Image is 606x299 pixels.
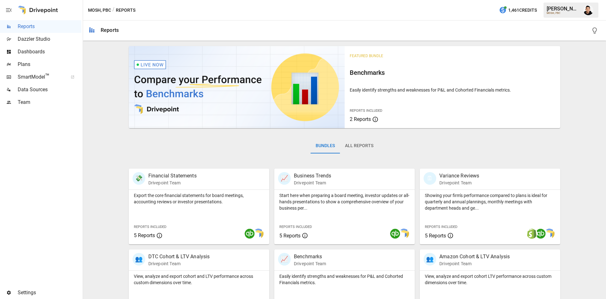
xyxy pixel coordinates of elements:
span: Reports Included [279,225,312,229]
p: Easily identify strengths and weaknesses for P&L and Cohorted Financials metrics. [350,87,555,93]
div: 📈 [278,172,291,185]
p: View, analyze and export cohort LTV performance across custom dimensions over time. [425,273,555,286]
span: 2 Reports [350,116,371,122]
img: quickbooks [245,229,255,239]
p: Financial Statements [148,172,197,180]
span: 5 Reports [425,233,446,239]
p: Drivepoint Team [148,180,197,186]
img: quickbooks [390,229,400,239]
div: 👥 [133,253,145,266]
p: Drivepoint Team [439,260,510,267]
div: / [112,6,115,14]
span: 5 Reports [279,233,300,239]
p: Export the core financial statements for board meetings, accounting reviews or investor presentat... [134,192,264,205]
img: smart model [253,229,264,239]
p: Start here when preparing a board meeting, investor updates or all-hands presentations to show a ... [279,192,410,211]
img: quickbooks [536,229,546,239]
div: Reports [101,27,119,33]
span: Featured Bundle [350,54,383,58]
span: Settings [18,289,81,296]
div: 💸 [133,172,145,185]
button: MOSH, PBC [88,6,111,14]
div: 🗓 [424,172,436,185]
button: All Reports [340,138,378,153]
button: Francisco Sanchez [579,1,597,19]
span: Data Sources [18,86,81,93]
span: ™ [45,72,50,80]
p: Easily identify strengths and weaknesses for P&L and Cohorted Financials metrics. [279,273,410,286]
span: Team [18,99,81,106]
p: Business Trends [294,172,331,180]
p: Amazon Cohort & LTV Analysis [439,253,510,260]
img: shopify [527,229,537,239]
p: Showing your firm's performance compared to plans is ideal for quarterly and annual plannings, mo... [425,192,555,211]
p: Variance Reviews [439,172,479,180]
img: video thumbnail [129,46,345,128]
span: Plans [18,61,81,68]
span: Reports [18,23,81,30]
p: Drivepoint Team [294,260,326,267]
p: DTC Cohort & LTV Analysis [148,253,210,260]
button: Bundles [311,138,340,153]
span: 1,461 Credits [508,6,537,14]
p: Drivepoint Team [439,180,479,186]
p: Benchmarks [294,253,326,260]
div: MOSH, PBC [547,12,579,15]
p: Drivepoint Team [148,260,210,267]
span: Reports Included [134,225,166,229]
span: Reports Included [350,109,382,113]
div: 👥 [424,253,436,266]
span: Dazzler Studio [18,35,81,43]
img: smart model [399,229,409,239]
div: [PERSON_NAME] [547,6,579,12]
span: 5 Reports [134,232,155,238]
span: Reports Included [425,225,457,229]
p: Drivepoint Team [294,180,331,186]
button: 1,461Credits [496,4,539,16]
p: View, analyze and export cohort and LTV performance across custom dimensions over time. [134,273,264,286]
h6: Benchmarks [350,68,555,78]
img: smart model [544,229,555,239]
img: Francisco Sanchez [583,5,593,15]
span: Dashboards [18,48,81,56]
div: 📈 [278,253,291,266]
span: SmartModel [18,73,64,81]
